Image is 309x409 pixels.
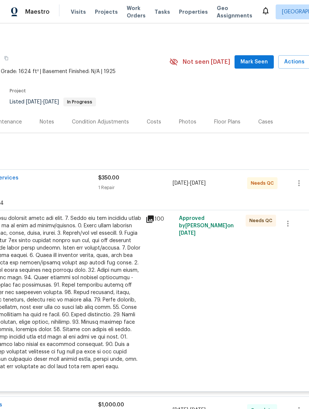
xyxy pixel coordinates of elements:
div: 1 Repair [98,184,173,191]
span: $350.00 [98,175,119,181]
span: Maestro [25,8,50,16]
span: [DATE] [179,231,196,236]
span: In Progress [64,100,95,104]
div: Notes [40,118,54,126]
span: Mark Seen [240,57,268,67]
span: [DATE] [43,99,59,105]
span: Approved by [PERSON_NAME] on [179,216,234,236]
span: [DATE] [190,181,206,186]
span: Properties [179,8,208,16]
span: Project [10,89,26,93]
div: Costs [147,118,161,126]
button: Mark Seen [235,55,274,69]
span: [DATE] [26,99,41,105]
span: Work Orders [127,4,146,19]
div: Photos [179,118,196,126]
div: 100 [146,215,175,224]
span: Needs QC [251,179,277,187]
span: Projects [95,8,118,16]
div: Condition Adjustments [72,118,129,126]
span: Tasks [154,9,170,14]
div: Floor Plans [214,118,240,126]
span: [DATE] [173,181,188,186]
span: Geo Assignments [217,4,252,19]
span: - [173,179,206,187]
span: Visits [71,8,86,16]
span: Listed [10,99,96,105]
div: Cases [258,118,273,126]
span: $1,000.00 [98,402,124,408]
span: Not seen [DATE] [183,58,230,66]
span: Needs QC [249,217,275,224]
span: - [26,99,59,105]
